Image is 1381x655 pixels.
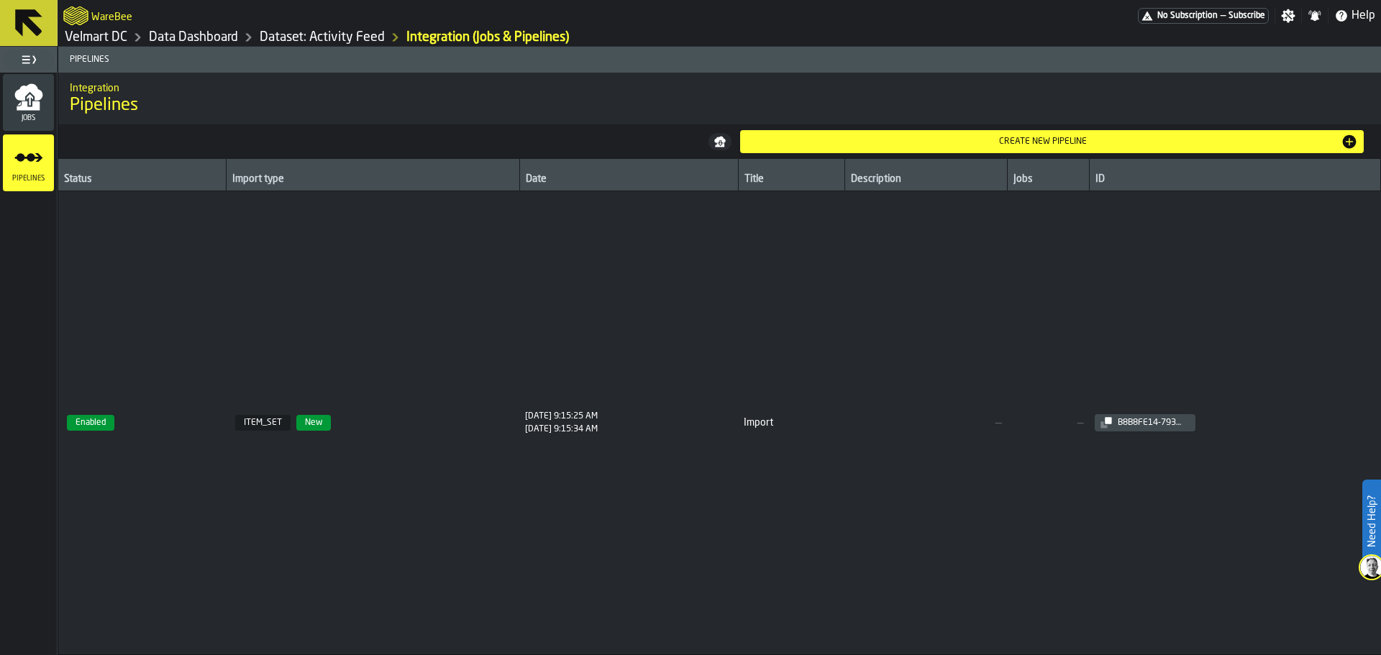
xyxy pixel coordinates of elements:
[708,133,731,150] button: button-
[70,80,1369,94] h2: Sub Title
[1112,418,1190,428] div: b8b8fe14-793f-4ec1-a7cc-cbe2afd0999f
[1352,7,1375,24] span: Help
[3,134,54,192] li: menu Pipelines
[1013,173,1083,188] div: Jobs
[3,50,54,70] label: button-toggle-Toggle Full Menu
[58,73,1381,124] div: title-Pipelines
[525,424,598,434] div: Updated at
[1138,8,1269,24] a: link-to-/wh/i/f27944ef-e44e-4cb8-aca8-30c52093261f/pricing/
[851,173,1001,188] div: Description
[850,417,1001,429] span: —
[526,173,732,188] div: Date
[149,29,238,45] a: link-to-/wh/i/f27944ef-e44e-4cb8-aca8-30c52093261f/data
[1275,9,1301,23] label: button-toggle-Settings
[1138,8,1269,24] div: Menu Subscription
[3,114,54,122] span: Jobs
[1095,414,1195,431] button: button-b8b8fe14-793f-4ec1-a7cc-cbe2afd0999f
[296,415,331,431] span: New
[91,9,132,23] h2: Sub Title
[525,411,598,421] div: Created at
[67,415,114,431] span: Enabled
[744,173,839,188] div: Title
[1328,7,1381,24] label: button-toggle-Help
[3,74,54,132] li: menu Jobs
[1229,11,1265,21] span: Subscribe
[70,94,138,117] span: Pipelines
[1013,417,1083,429] span: —
[63,29,719,46] nav: Breadcrumb
[235,415,291,431] span: ITEM_SET
[1302,9,1328,23] label: button-toggle-Notifications
[1221,11,1226,21] span: —
[64,173,220,188] div: Status
[1364,481,1380,562] label: Need Help?
[740,130,1364,153] button: button-Create new pipeline
[1157,11,1218,21] span: No Subscription
[406,29,569,45] div: Integration (Jobs & Pipelines)
[744,417,839,429] span: Import
[260,29,385,45] a: link-to-/wh/i/f27944ef-e44e-4cb8-aca8-30c52093261f/data/activity
[232,173,514,188] div: Import type
[1095,173,1375,188] div: ID
[63,3,88,29] a: logo-header
[65,29,127,45] a: link-to-/wh/i/f27944ef-e44e-4cb8-aca8-30c52093261f
[3,175,54,183] span: Pipelines
[746,137,1341,147] div: Create new pipeline
[64,55,1381,65] span: Pipelines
